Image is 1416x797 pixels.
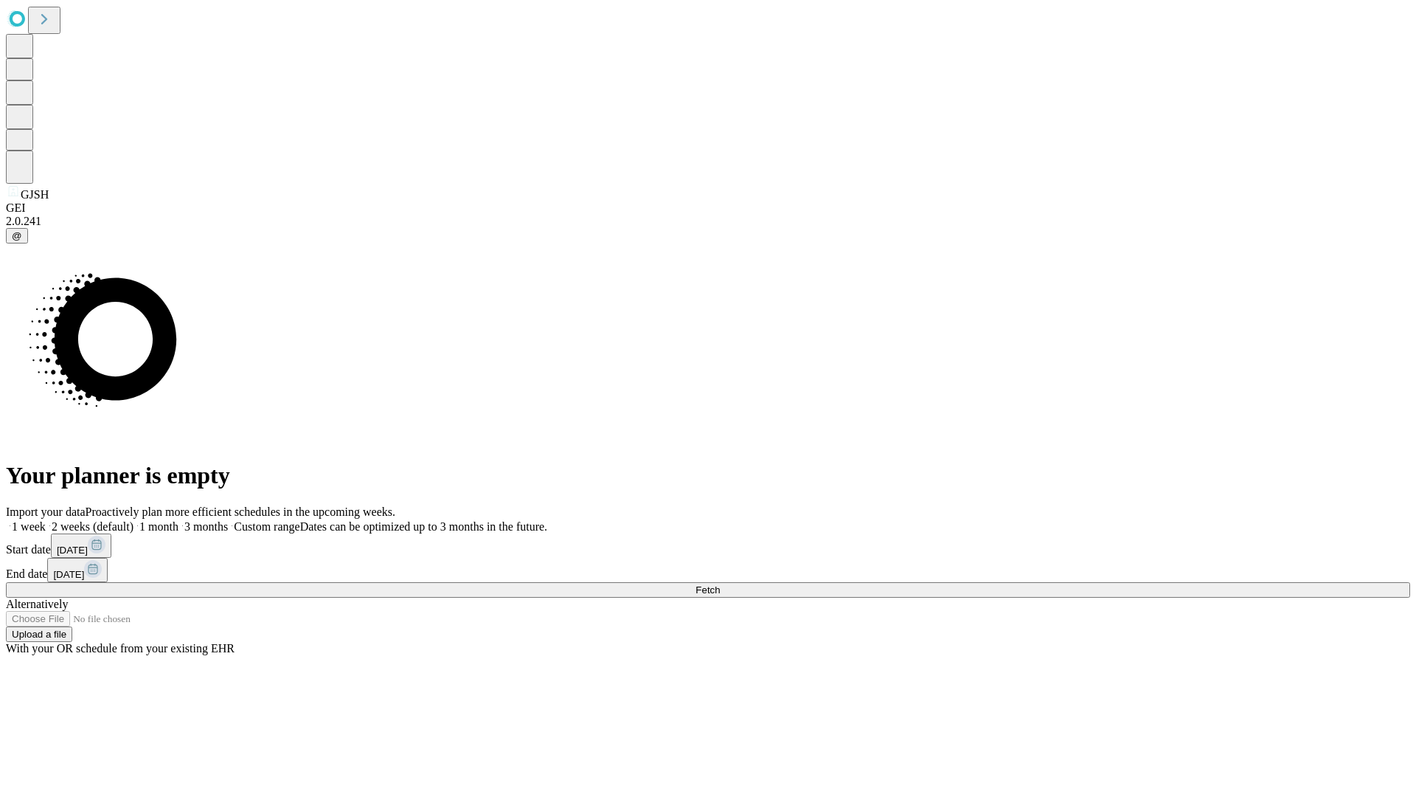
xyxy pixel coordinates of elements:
button: [DATE] [47,558,108,582]
span: With your OR schedule from your existing EHR [6,642,235,655]
div: End date [6,558,1410,582]
span: 3 months [184,520,228,533]
span: [DATE] [57,545,88,556]
button: Upload a file [6,627,72,642]
span: GJSH [21,188,49,201]
button: [DATE] [51,534,111,558]
span: Proactively plan more efficient schedules in the upcoming weeks. [86,506,395,518]
button: Fetch [6,582,1410,598]
div: GEI [6,201,1410,215]
div: 2.0.241 [6,215,1410,228]
span: [DATE] [53,569,84,580]
span: Custom range [234,520,299,533]
span: Fetch [695,584,720,596]
span: 2 weeks (default) [52,520,133,533]
span: Dates can be optimized up to 3 months in the future. [300,520,547,533]
span: Import your data [6,506,86,518]
span: Alternatively [6,598,68,610]
button: @ [6,228,28,244]
div: Start date [6,534,1410,558]
span: 1 week [12,520,46,533]
span: @ [12,230,22,241]
span: 1 month [139,520,178,533]
h1: Your planner is empty [6,462,1410,489]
